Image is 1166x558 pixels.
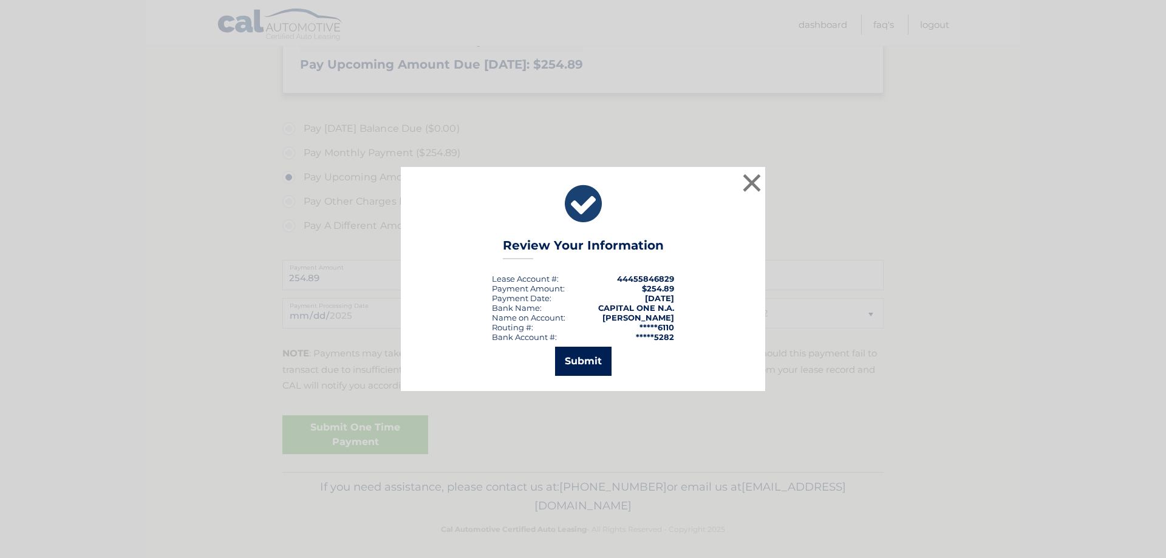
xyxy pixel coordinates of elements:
div: Payment Amount: [492,284,565,293]
h3: Review Your Information [503,238,664,259]
button: Submit [555,347,612,376]
strong: CAPITAL ONE N.A. [598,303,674,313]
div: Lease Account #: [492,274,559,284]
div: Routing #: [492,322,533,332]
span: $254.89 [642,284,674,293]
span: [DATE] [645,293,674,303]
span: Payment Date [492,293,550,303]
div: Bank Account #: [492,332,557,342]
div: Bank Name: [492,303,542,313]
strong: 44455846829 [617,274,674,284]
div: Name on Account: [492,313,565,322]
strong: [PERSON_NAME] [602,313,674,322]
button: × [740,171,764,195]
div: : [492,293,551,303]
